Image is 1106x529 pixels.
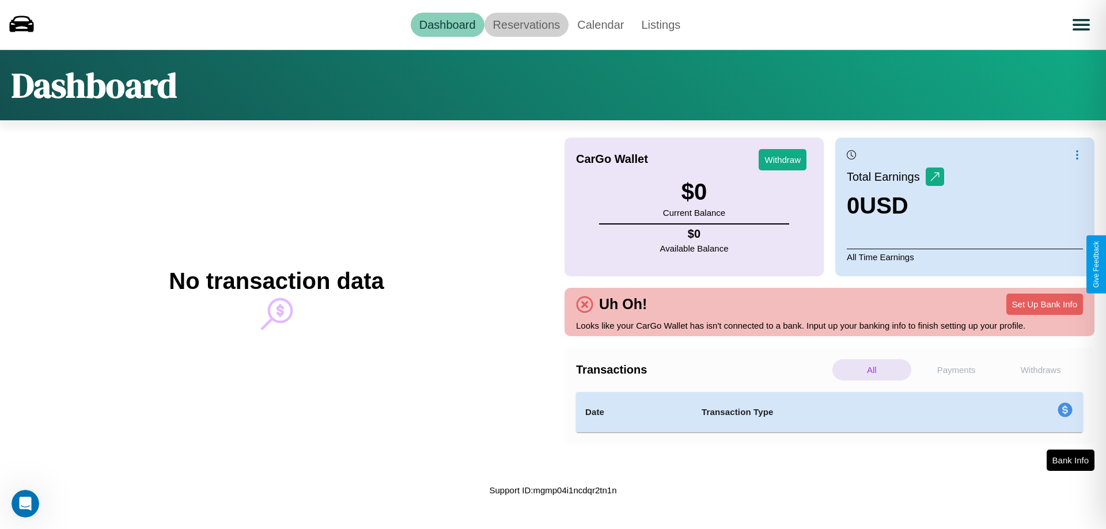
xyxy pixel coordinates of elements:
button: Open menu [1065,9,1097,41]
table: simple table [576,392,1083,432]
button: Bank Info [1047,450,1094,471]
a: Reservations [484,13,569,37]
h4: CarGo Wallet [576,153,648,166]
a: Listings [632,13,689,37]
a: Calendar [569,13,632,37]
p: Current Balance [663,205,725,220]
h4: Transactions [576,363,829,376]
h3: 0 USD [847,193,944,219]
div: Give Feedback [1092,241,1100,288]
h3: $ 0 [663,179,725,205]
p: Payments [917,359,996,380]
p: Total Earnings [847,166,926,187]
p: Withdraws [1001,359,1080,380]
iframe: Intercom live chat [12,490,39,517]
p: All [832,359,911,380]
p: Looks like your CarGo Wallet has isn't connected to a bank. Input up your banking info to finish ... [576,318,1083,333]
h2: No transaction data [169,268,384,294]
h4: Transaction Type [702,405,963,419]
h4: Date [585,405,683,419]
p: Available Balance [660,241,729,256]
button: Withdraw [759,149,806,170]
h4: Uh Oh! [593,296,653,313]
h4: $ 0 [660,227,729,241]
a: Dashboard [411,13,484,37]
p: Support ID: mgmp04i1ncdqr2tn1n [490,482,617,498]
p: All Time Earnings [847,249,1083,265]
button: Set Up Bank Info [1006,294,1083,315]
h1: Dashboard [12,62,177,109]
